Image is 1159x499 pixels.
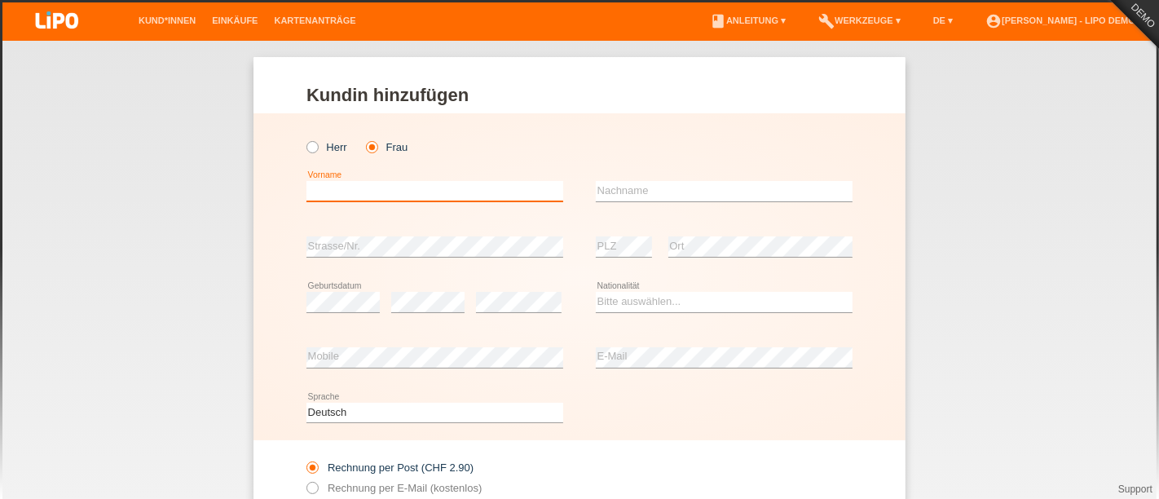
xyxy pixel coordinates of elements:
[1118,484,1152,495] a: Support
[702,15,794,25] a: bookAnleitung ▾
[366,141,377,152] input: Frau
[366,141,408,153] label: Frau
[810,15,909,25] a: buildWerkzeuge ▾
[710,13,726,29] i: book
[306,461,317,482] input: Rechnung per Post (CHF 2.90)
[306,482,482,494] label: Rechnung per E-Mail (kostenlos)
[267,15,364,25] a: Kartenanträge
[16,33,98,46] a: LIPO pay
[925,15,961,25] a: DE ▾
[306,85,853,105] h1: Kundin hinzufügen
[306,141,317,152] input: Herr
[977,15,1151,25] a: account_circle[PERSON_NAME] - LIPO Demo ▾
[204,15,266,25] a: Einkäufe
[818,13,835,29] i: build
[306,141,347,153] label: Herr
[130,15,204,25] a: Kund*innen
[306,461,474,474] label: Rechnung per Post (CHF 2.90)
[985,13,1002,29] i: account_circle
